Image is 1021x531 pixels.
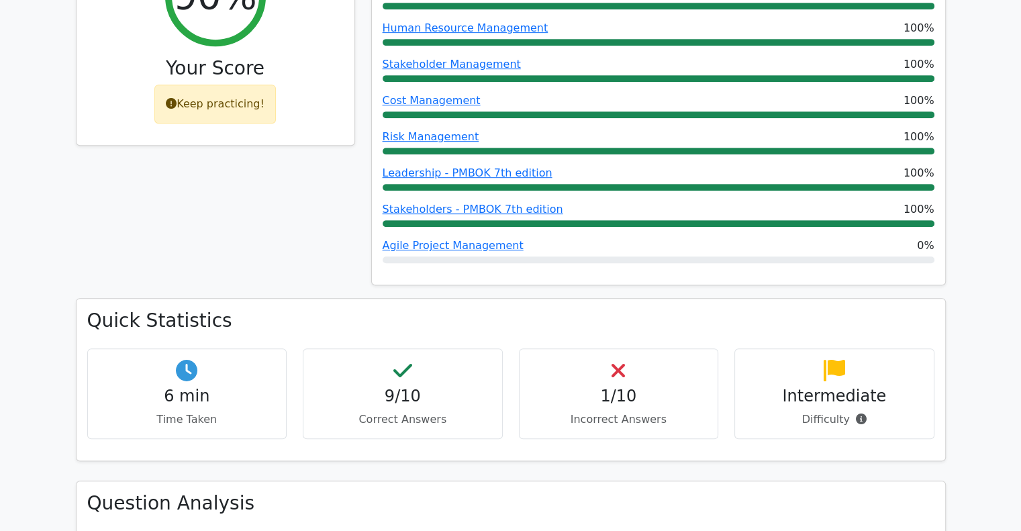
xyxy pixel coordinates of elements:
a: Stakeholder Management [383,58,521,70]
a: Agile Project Management [383,239,524,252]
span: 100% [904,201,934,218]
a: Cost Management [383,94,481,107]
p: Difficulty [746,412,923,428]
h3: Your Score [87,57,344,80]
span: 0% [917,238,934,254]
span: 100% [904,129,934,145]
p: Correct Answers [314,412,491,428]
h3: Question Analysis [87,492,934,515]
a: Human Resource Management [383,21,548,34]
h4: Intermediate [746,387,923,406]
h4: 6 min [99,387,276,406]
h4: 1/10 [530,387,708,406]
a: Leadership - PMBOK 7th edition [383,166,552,179]
a: Stakeholders - PMBOK 7th edition [383,203,563,215]
p: Incorrect Answers [530,412,708,428]
span: 100% [904,20,934,36]
p: Time Taken [99,412,276,428]
span: 100% [904,165,934,181]
span: 100% [904,56,934,73]
span: 100% [904,93,934,109]
div: Keep practicing! [154,85,276,124]
h4: 9/10 [314,387,491,406]
a: Risk Management [383,130,479,143]
h3: Quick Statistics [87,309,934,332]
